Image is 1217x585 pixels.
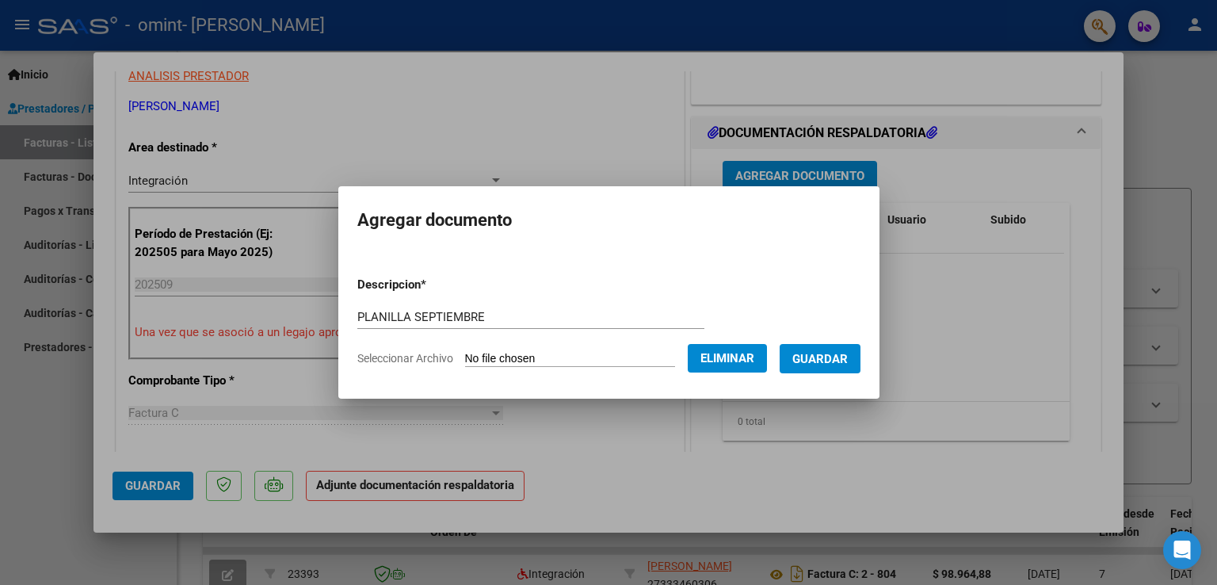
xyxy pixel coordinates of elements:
h2: Agregar documento [357,205,860,235]
button: Guardar [780,344,860,373]
div: Open Intercom Messenger [1163,531,1201,569]
span: Guardar [792,352,848,366]
p: Descripcion [357,276,509,294]
button: Eliminar [688,344,767,373]
span: Eliminar [700,351,754,365]
span: Seleccionar Archivo [357,352,453,365]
